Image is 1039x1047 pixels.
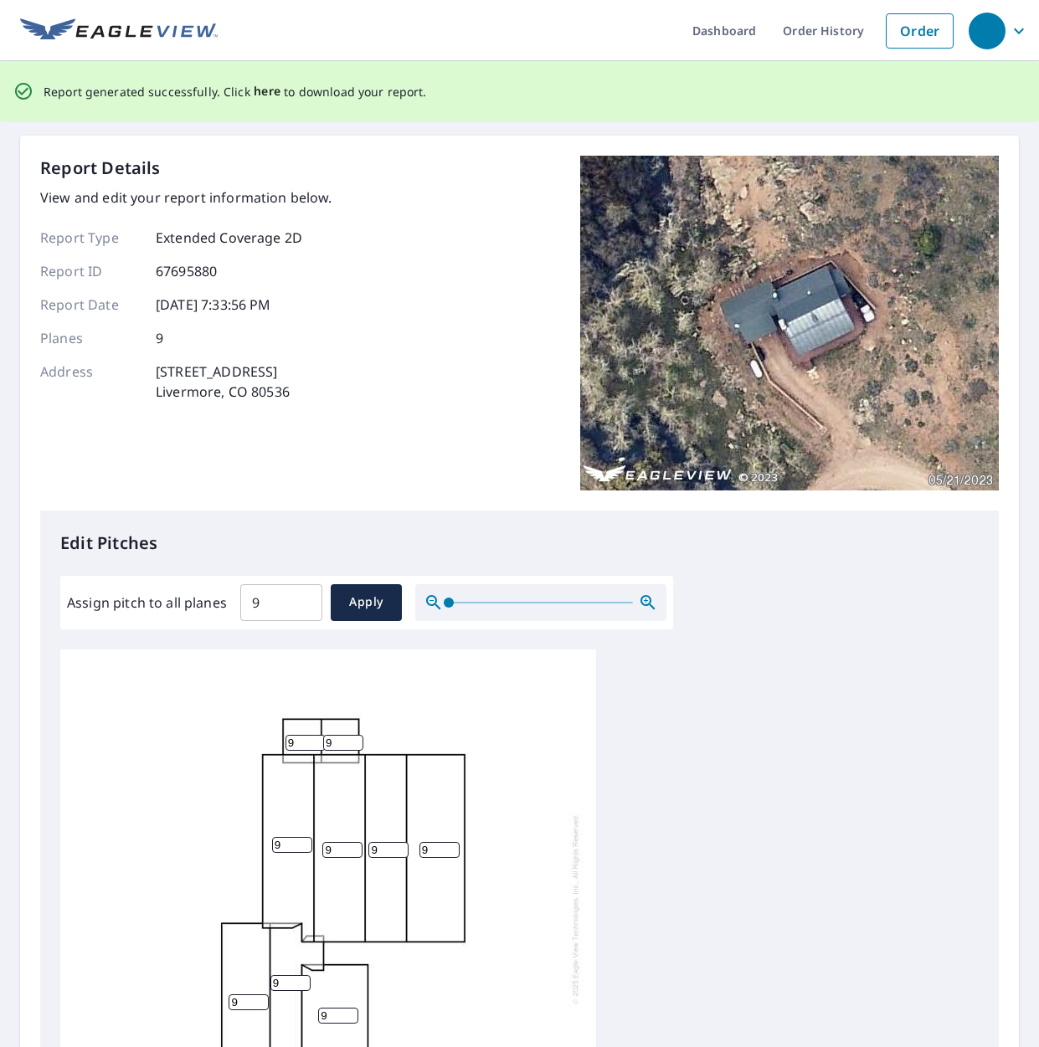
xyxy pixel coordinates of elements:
img: Top image [580,156,999,490]
p: [DATE] 7:33:56 PM [156,295,271,315]
button: Apply [331,584,402,621]
p: Edit Pitches [60,531,979,556]
p: [STREET_ADDRESS] Livermore, CO 80536 [156,362,290,402]
p: View and edit your report information below. [40,187,332,208]
a: Order [886,13,954,49]
label: Assign pitch to all planes [67,593,227,613]
p: Report generated successfully. Click to download your report. [44,81,427,102]
p: Planes [40,328,141,348]
input: 00.0 [240,579,322,626]
p: Report Details [40,156,161,181]
p: Extended Coverage 2D [156,228,302,248]
p: Report Date [40,295,141,315]
p: 67695880 [156,261,217,281]
img: EV Logo [20,18,218,44]
p: Address [40,362,141,402]
p: Report Type [40,228,141,248]
p: 9 [156,328,163,348]
span: Apply [344,592,388,613]
button: here [254,81,281,102]
p: Report ID [40,261,141,281]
